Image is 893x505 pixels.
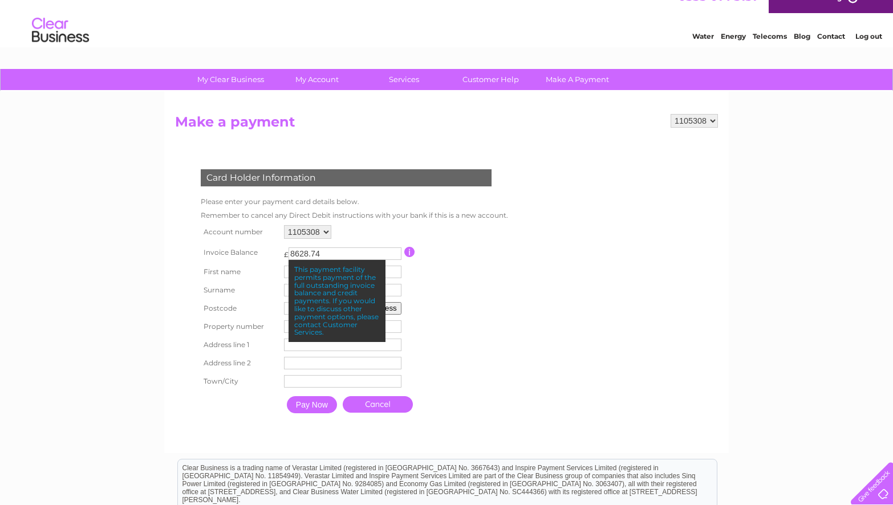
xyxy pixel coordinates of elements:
th: Account number [198,222,281,242]
th: Property number [198,317,281,336]
th: Postcode [198,299,281,317]
input: Information [404,247,415,257]
a: Blog [794,48,810,57]
div: Clear Business is a trading name of Verastar Limited (registered in [GEOGRAPHIC_DATA] No. 3667643... [178,6,717,55]
a: 0333 014 3131 [678,6,757,20]
th: Town/City [198,372,281,390]
a: Customer Help [444,69,538,90]
a: Log out [855,48,882,57]
input: Pay Now [287,396,337,413]
th: Address line 2 [198,354,281,372]
div: Card Holder Information [201,169,492,186]
h2: Make a payment [175,114,718,136]
a: Cancel [343,396,413,413]
a: Energy [721,48,746,57]
div: This payment facility permits payment of the full outstanding invoice balance and credit payments... [289,260,385,342]
a: Services [357,69,451,90]
a: Water [692,48,714,57]
a: My Account [270,69,364,90]
th: Invoice Balance [198,242,281,263]
a: Make A Payment [530,69,624,90]
td: £ [284,245,289,259]
th: First name [198,263,281,281]
img: logo.png [31,30,90,64]
th: Address line 1 [198,336,281,354]
a: My Clear Business [184,69,278,90]
td: Remember to cancel any Direct Debit instructions with your bank if this is a new account. [198,209,511,222]
a: Contact [817,48,845,57]
a: Telecoms [753,48,787,57]
th: Surname [198,281,281,299]
td: Please enter your payment card details below. [198,195,511,209]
